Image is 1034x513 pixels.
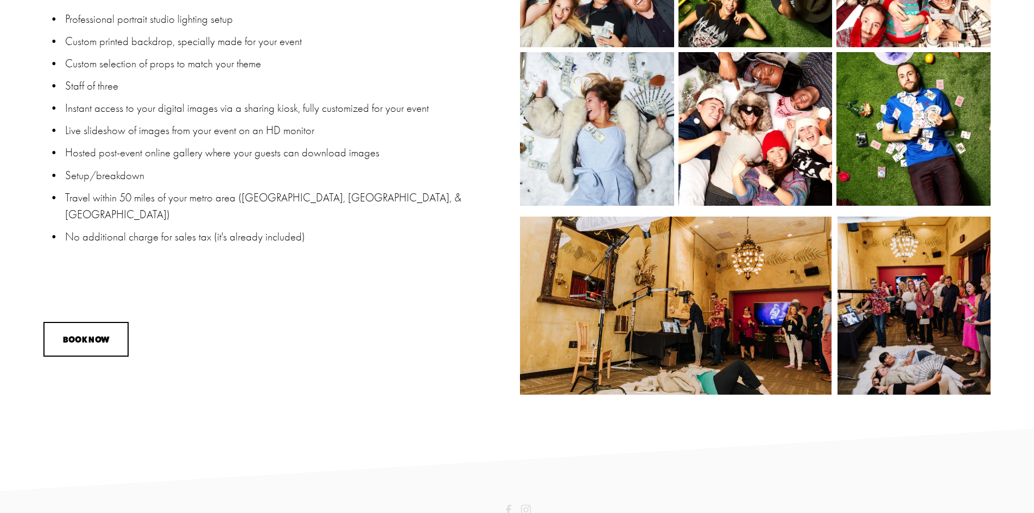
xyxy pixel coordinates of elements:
img: 221213_GoogleOverhead_217.jpg [631,52,880,206]
p: Custom printed backdrop, specially made for your event [65,33,514,50]
p: Custom selection of props to match your theme [65,55,514,72]
p: Instant access to your digital images via a sharing kiosk, fully customized for your event [65,100,514,117]
img: 190723_CEMAOverhead_195.jpg [490,52,706,206]
p: Live slideshow of images from your event on an HD monitor [65,122,514,139]
p: Travel within 50 miles of your metro area ([GEOGRAPHIC_DATA], [GEOGRAPHIC_DATA], & [GEOGRAPHIC_DA... [65,189,514,223]
p: Professional portrait studio lighting setup [65,11,514,28]
p: Hosted post-event online gallery where your guests can download images [65,144,514,161]
p: Setup/breakdown [65,167,514,184]
p: No additional charge for sales tax (it's already included) [65,229,514,245]
p: Staff of three [65,78,514,94]
button: BOOK NOW [43,322,129,357]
